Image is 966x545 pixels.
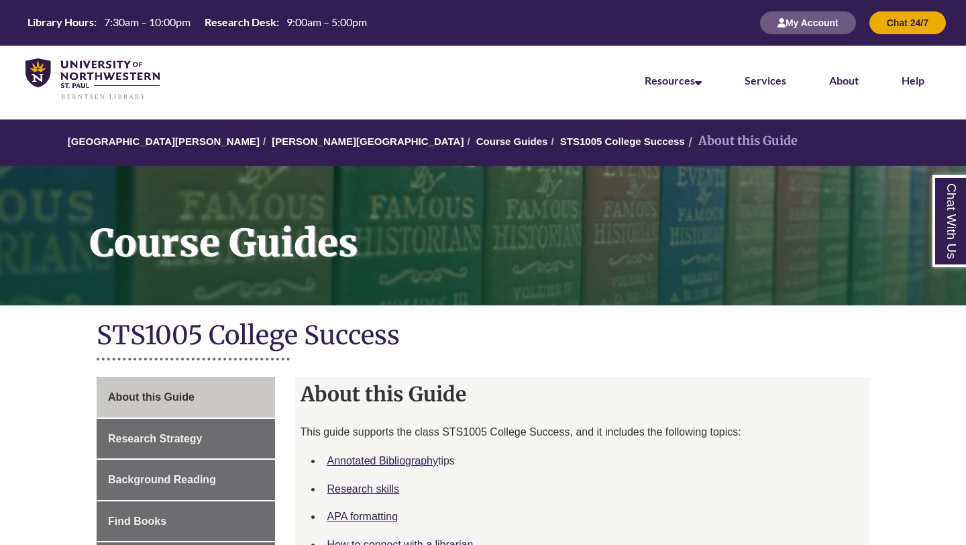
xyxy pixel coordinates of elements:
th: Research Desk: [199,15,281,30]
a: [PERSON_NAME][GEOGRAPHIC_DATA] [272,136,464,147]
li: tips [322,447,865,475]
a: Research Strategy [97,419,275,459]
a: Hours Today [22,15,372,31]
span: Find Books [108,515,166,527]
span: 7:30am – 10:00pm [104,15,191,28]
button: Chat 24/7 [869,11,946,34]
h1: Course Guides [75,166,966,288]
a: STS1005 College Success [560,136,685,147]
a: Chat 24/7 [869,17,946,28]
th: Library Hours: [22,15,99,30]
h1: STS1005 College Success [97,319,869,354]
a: Research skills [327,483,400,495]
span: 9:00am – 5:00pm [286,15,367,28]
li: About this Guide [685,132,798,151]
a: Course Guides [476,136,548,147]
a: My Account [760,17,856,28]
a: Find Books [97,501,275,542]
a: About [829,74,859,87]
a: Background Reading [97,460,275,500]
a: Resources [645,74,702,87]
a: APA formatting [327,511,398,522]
table: Hours Today [22,15,372,30]
span: About this Guide [108,391,195,403]
span: Background Reading [108,474,216,485]
a: Help [902,74,924,87]
a: [GEOGRAPHIC_DATA][PERSON_NAME] [68,136,260,147]
button: My Account [760,11,856,34]
a: Services [745,74,786,87]
img: UNWSP Library Logo [25,58,160,101]
span: Research Strategy [108,433,203,444]
a: Annotated Bibliography [327,455,438,466]
p: This guide supports the class STS1005 College Success, and it includes the following topics: [301,424,865,440]
h2: About this Guide [295,377,870,411]
a: About this Guide [97,377,275,417]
